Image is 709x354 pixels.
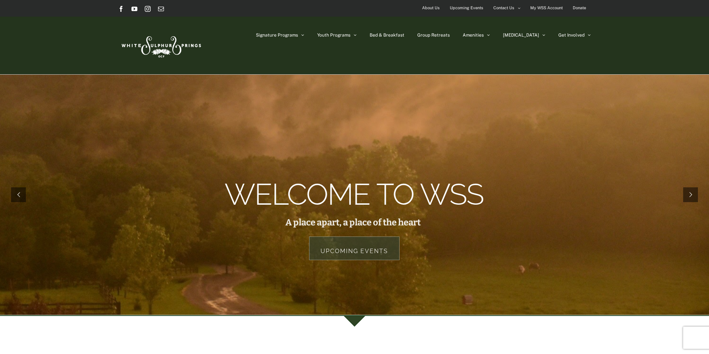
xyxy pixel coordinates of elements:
a: Get Involved [558,17,591,54]
a: [MEDICAL_DATA] [503,17,545,54]
rs-layer: Welcome to WSS [225,186,483,203]
span: Donate [573,3,586,13]
span: Get Involved [558,33,585,37]
span: Amenities [463,33,484,37]
span: [MEDICAL_DATA] [503,33,539,37]
a: Upcoming Events [309,236,400,260]
a: Group Retreats [417,17,450,54]
span: Upcoming Events [450,3,483,13]
rs-layer: A place apart, a place of the heart [285,218,421,227]
a: Amenities [463,17,490,54]
span: Contact Us [493,3,514,13]
a: Bed & Breakfast [370,17,404,54]
nav: Main Menu [256,17,591,54]
span: My WSS Account [530,3,563,13]
a: Signature Programs [256,17,304,54]
a: Youth Programs [317,17,357,54]
span: Signature Programs [256,33,298,37]
span: Bed & Breakfast [370,33,404,37]
span: Group Retreats [417,33,450,37]
span: Youth Programs [317,33,350,37]
span: About Us [422,3,440,13]
img: White Sulphur Springs Logo [118,28,203,63]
